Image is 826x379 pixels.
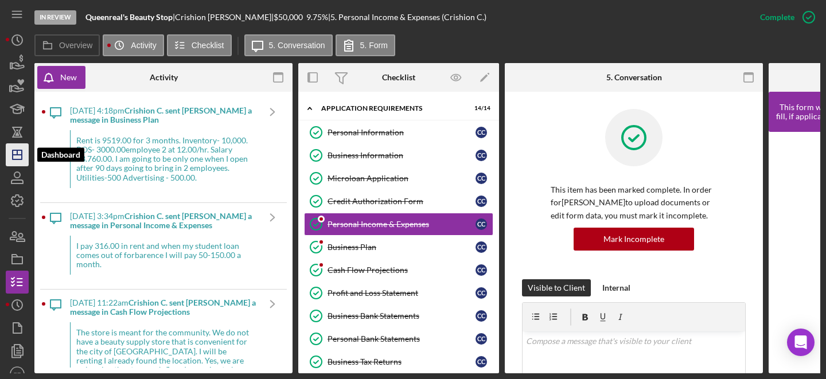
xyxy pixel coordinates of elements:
a: Business Tax ReturnsCC [304,350,493,373]
div: Cash Flow Projections [328,265,476,275]
text: PT [14,371,21,377]
div: Open Intercom Messenger [787,329,815,356]
div: New [60,66,77,89]
label: 5. Form [360,41,388,50]
div: Complete [760,6,794,29]
div: Profit and Loss Statement [328,288,476,298]
div: C C [476,218,487,230]
div: Business Plan [328,243,476,252]
a: [DATE] 3:34pmCrishion C. sent [PERSON_NAME] a message in Personal Income & ExpensesI pay 316.00 i... [41,203,287,289]
button: Activity [103,34,163,56]
div: C C [476,241,487,253]
a: Business Bank StatementsCC [304,304,493,327]
div: Checklist [382,73,415,82]
div: Business Tax Returns [328,357,476,366]
div: [DATE] 11:22am [70,298,258,317]
label: Overview [59,41,92,50]
button: Complete [749,6,820,29]
a: Business InformationCC [304,144,493,167]
div: In Review [34,10,76,25]
b: Crishion C. sent [PERSON_NAME] a message in Business Plan [70,106,252,124]
div: C C [476,287,487,299]
label: 5. Conversation [269,41,325,50]
div: C C [476,333,487,345]
button: 5. Form [336,34,395,56]
div: Microloan Application [328,174,476,183]
div: I pay 316.00 in rent and when my student loan comes out of forbarence I will pay 50-150.00 a month. [70,236,258,275]
div: Mark Incomplete [603,228,664,251]
a: Personal InformationCC [304,121,493,144]
div: Rent is 9519.00 for 3 months. Inventory- 10,000. POS- 3000.00employee 2 at 12.00/hr. Salary 13.76... [70,130,258,187]
a: Profit and Loss StatementCC [304,282,493,304]
button: Overview [34,34,100,56]
a: Credit Authorization FormCC [304,190,493,213]
div: Activity [150,73,178,82]
p: This item has been marked complete. In order for [PERSON_NAME] to upload documents or edit form d... [551,183,717,222]
div: | [85,13,175,22]
a: Microloan ApplicationCC [304,167,493,190]
a: Business PlanCC [304,236,493,259]
a: Personal Income & ExpensesCC [304,213,493,236]
div: C C [476,173,487,184]
div: 14 / 14 [470,105,490,112]
b: Crishion C. sent [PERSON_NAME] a message in Cash Flow Projections [70,298,256,317]
div: Personal Bank Statements [328,334,476,343]
div: Business Bank Statements [328,311,476,321]
div: C C [476,264,487,276]
div: C C [476,127,487,138]
button: Mark Incomplete [574,228,694,251]
label: Activity [131,41,156,50]
div: Credit Authorization Form [328,197,476,206]
b: Queenreal's Beauty Stop [85,12,173,22]
label: Checklist [192,41,224,50]
div: Crishion [PERSON_NAME] | [175,13,274,22]
div: [DATE] 4:18pm [70,106,258,124]
div: 9.75 % [306,13,328,22]
div: Internal [602,279,630,296]
a: Cash Flow ProjectionsCC [304,259,493,282]
span: $50,000 [274,12,303,22]
a: [DATE] 4:18pmCrishion C. sent [PERSON_NAME] a message in Business PlanRent is 9519.00 for 3 month... [41,97,287,202]
button: New [37,66,85,89]
button: 5. Conversation [244,34,333,56]
div: [DATE] 3:34pm [70,212,258,230]
div: Personal Income & Expenses [328,220,476,229]
div: Personal Information [328,128,476,137]
div: C C [476,196,487,207]
div: Business Information [328,151,476,160]
div: Visible to Client [528,279,585,296]
b: Crishion C. sent [PERSON_NAME] a message in Personal Income & Expenses [70,211,252,230]
div: C C [476,356,487,368]
div: C C [476,150,487,161]
div: C C [476,310,487,322]
button: Visible to Client [522,279,591,296]
div: 5. Conversation [606,73,662,82]
a: Personal Bank StatementsCC [304,327,493,350]
div: APPLICATION REQUIREMENTS [321,105,462,112]
button: Internal [597,279,636,296]
button: Checklist [167,34,232,56]
div: | 5. Personal Income & Expenses (Crishion C.) [328,13,486,22]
